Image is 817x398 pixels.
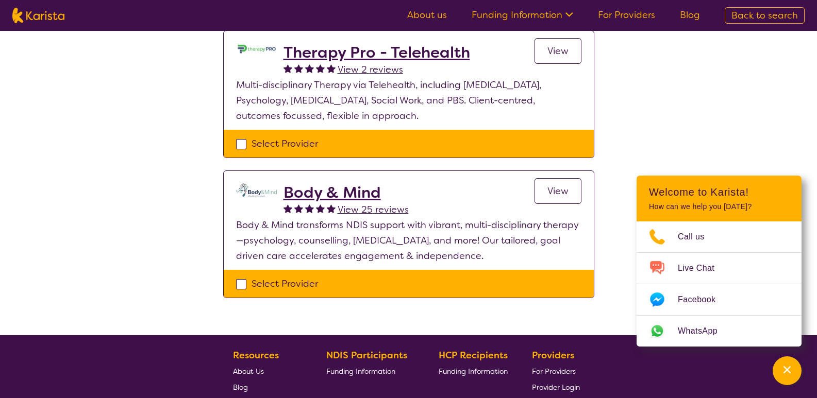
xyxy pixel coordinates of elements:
span: WhatsApp [678,323,730,339]
span: Live Chat [678,261,727,276]
span: Facebook [678,292,728,307]
img: fullstar [305,204,314,213]
a: Funding Information [439,363,508,379]
a: View 25 reviews [338,202,409,217]
span: View 25 reviews [338,203,409,216]
span: Funding Information [326,367,395,376]
a: Provider Login [532,379,580,395]
b: NDIS Participants [326,349,407,361]
a: Blog [680,9,700,21]
span: Call us [678,229,717,245]
a: For Providers [532,363,580,379]
div: Channel Menu [637,176,802,347]
img: fullstar [305,64,314,73]
p: How can we help you [DATE]? [649,202,789,211]
a: Web link opens in a new tab. [637,316,802,347]
p: Multi-disciplinary Therapy via Telehealth, including [MEDICAL_DATA], Psychology, [MEDICAL_DATA], ... [236,77,581,124]
a: Body & Mind [284,183,409,202]
span: Provider Login [532,383,580,392]
img: fullstar [284,64,292,73]
b: HCP Recipients [439,349,508,361]
span: For Providers [532,367,576,376]
h2: Welcome to Karista! [649,186,789,198]
b: Resources [233,349,279,361]
span: Funding Information [439,367,508,376]
b: Providers [532,349,574,361]
a: View 2 reviews [338,62,403,77]
a: About Us [233,363,302,379]
img: lehxprcbtunjcwin5sb4.jpg [236,43,277,55]
span: View [547,45,569,57]
a: Funding Information [326,363,415,379]
a: View [535,178,581,204]
span: View [547,185,569,197]
a: View [535,38,581,64]
span: About Us [233,367,264,376]
img: fullstar [294,204,303,213]
p: Body & Mind transforms NDIS support with vibrant, multi-disciplinary therapy—psychology, counsell... [236,217,581,264]
img: qmpolprhjdhzpcuekzqg.svg [236,183,277,197]
a: Back to search [725,7,805,24]
a: Funding Information [472,9,573,21]
img: fullstar [316,64,325,73]
a: Therapy Pro - Telehealth [284,43,470,62]
img: Karista logo [12,8,64,23]
a: For Providers [598,9,655,21]
span: Back to search [731,9,798,22]
ul: Choose channel [637,221,802,347]
a: About us [407,9,447,21]
img: fullstar [327,64,336,73]
img: fullstar [294,64,303,73]
a: Blog [233,379,302,395]
button: Channel Menu [773,356,802,385]
span: View 2 reviews [338,63,403,76]
img: fullstar [316,204,325,213]
img: fullstar [284,204,292,213]
img: fullstar [327,204,336,213]
span: Blog [233,383,248,392]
